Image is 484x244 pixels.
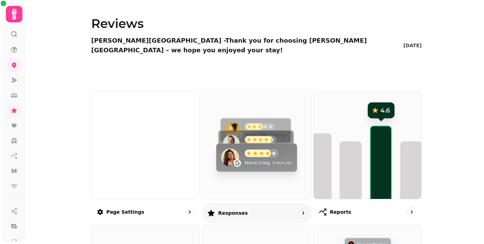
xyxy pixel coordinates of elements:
[218,210,248,216] p: Responses
[91,91,200,222] a: Thank you for choosing Sutherland House – we hope you enjoyed your stay!Page settings
[196,84,317,205] img: Responses
[106,209,144,215] p: Page settings
[299,210,306,216] svg: go to
[314,91,421,199] img: Reports
[201,89,312,223] a: ResponsesResponses
[330,209,351,215] p: Reports
[91,36,402,55] p: [PERSON_NAME][GEOGRAPHIC_DATA] - Thank you for choosing [PERSON_NAME][GEOGRAPHIC_DATA] – we hope ...
[105,123,186,167] img: Thank you for choosing Sutherland House – we hope you enjoyed your stay!
[313,91,422,222] a: ReportsReports
[186,209,193,215] svg: go to
[408,209,415,215] svg: go to
[403,42,422,49] p: [DATE]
